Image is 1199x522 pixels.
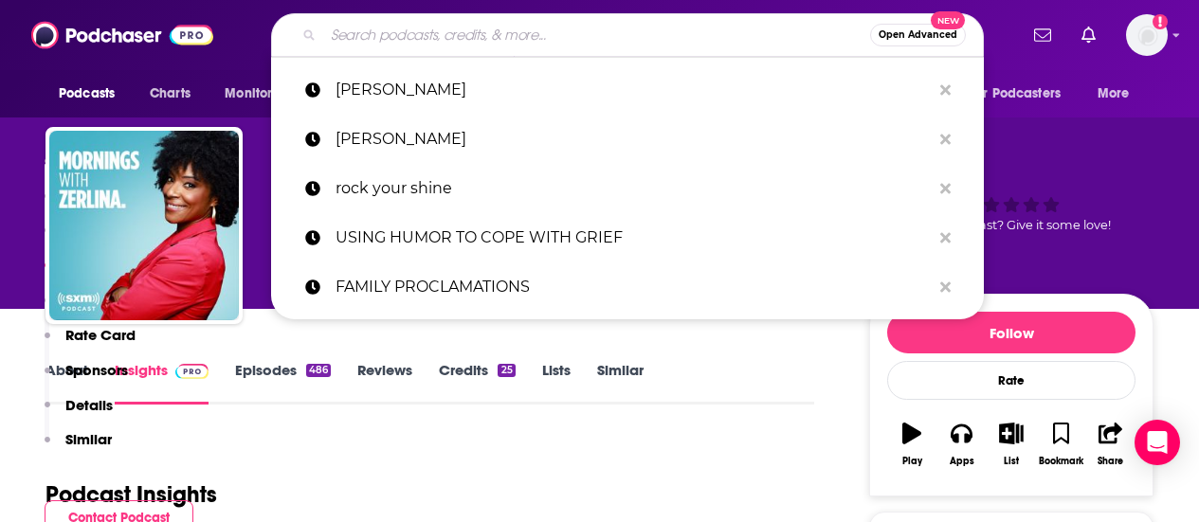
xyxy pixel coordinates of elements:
[870,24,966,46] button: Open AdvancedNew
[271,213,984,262] a: USING HUMOR TO COPE WITH GRIEF
[45,361,128,396] button: Sponsors
[902,456,922,467] div: Play
[336,262,931,312] p: FAMILY PROCLAMATIONS
[336,213,931,262] p: USING HUMOR TO COPE WITH GRIEF
[887,312,1135,353] button: Follow
[1084,76,1154,112] button: open menu
[887,410,936,478] button: Play
[950,456,974,467] div: Apps
[879,30,957,40] span: Open Advanced
[336,115,931,164] p: Zerlina Maxwell
[31,17,213,53] img: Podchaser - Follow, Share and Rate Podcasts
[936,410,986,478] button: Apps
[65,430,112,448] p: Similar
[211,76,317,112] button: open menu
[1126,14,1168,56] span: Logged in as AtriaBooks
[912,218,1111,232] span: Good podcast? Give it some love!
[271,13,984,57] div: Search podcasts, credits, & more...
[1126,14,1168,56] button: Show profile menu
[1026,19,1059,51] a: Show notifications dropdown
[957,76,1088,112] button: open menu
[271,115,984,164] a: [PERSON_NAME]
[1036,410,1085,478] button: Bookmark
[45,430,112,465] button: Similar
[1074,19,1103,51] a: Show notifications dropdown
[439,361,515,405] a: Credits25
[1004,456,1019,467] div: List
[65,361,128,379] p: Sponsors
[542,361,571,405] a: Lists
[1086,410,1135,478] button: Share
[1135,420,1180,465] div: Open Intercom Messenger
[271,65,984,115] a: [PERSON_NAME]
[1039,456,1083,467] div: Bookmark
[271,262,984,312] a: FAMILY PROCLAMATIONS
[59,81,115,107] span: Podcasts
[1153,14,1168,29] svg: Add a profile image
[336,164,931,213] p: rock your shine
[987,410,1036,478] button: List
[150,81,191,107] span: Charts
[323,20,870,50] input: Search podcasts, credits, & more...
[271,164,984,213] a: rock your shine
[336,65,931,115] p: Zerlina Maxwell
[137,76,202,112] a: Charts
[597,361,644,405] a: Similar
[887,361,1135,400] div: Rate
[45,396,113,431] button: Details
[1098,456,1123,467] div: Share
[357,361,412,405] a: Reviews
[306,364,331,377] div: 486
[225,81,292,107] span: Monitoring
[1098,81,1130,107] span: More
[869,144,1154,261] div: Good podcast? Give it some love!
[498,364,515,377] div: 25
[49,131,239,320] img: Mornings with Zerlina.
[45,76,139,112] button: open menu
[931,11,965,29] span: New
[970,81,1061,107] span: For Podcasters
[235,361,331,405] a: Episodes486
[65,396,113,414] p: Details
[1126,14,1168,56] img: User Profile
